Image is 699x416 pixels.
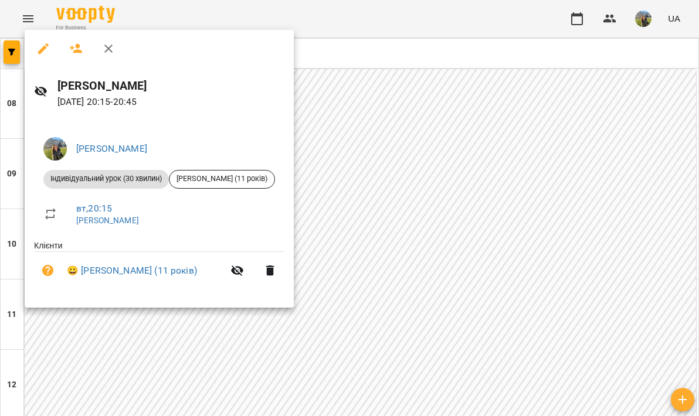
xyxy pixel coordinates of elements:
span: [PERSON_NAME] (11 років) [169,173,274,184]
img: f0a73d492ca27a49ee60cd4b40e07bce.jpeg [43,137,67,161]
p: [DATE] 20:15 - 20:45 [57,95,284,109]
h6: [PERSON_NAME] [57,77,284,95]
a: [PERSON_NAME] [76,143,147,154]
a: [PERSON_NAME] [76,216,139,225]
button: Візит ще не сплачено. Додати оплату? [34,257,62,285]
div: [PERSON_NAME] (11 років) [169,170,275,189]
a: вт , 20:15 [76,203,112,214]
a: 😀 [PERSON_NAME] (11 років) [67,264,197,278]
ul: Клієнти [34,240,284,294]
span: Індивідуальний урок (30 хвилин) [43,173,169,184]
